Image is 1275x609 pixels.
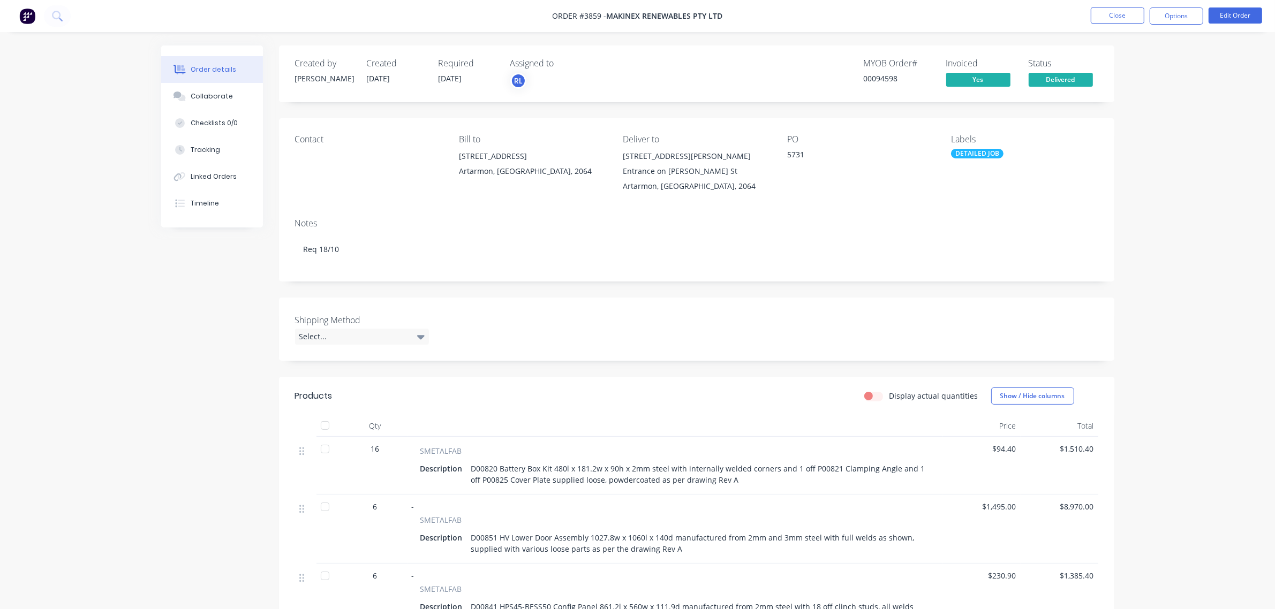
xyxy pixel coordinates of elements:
[1025,570,1094,581] span: $1,385.40
[459,164,606,179] div: Artarmon, [GEOGRAPHIC_DATA], 2064
[371,443,380,454] span: 16
[864,73,933,84] div: 00094598
[191,199,219,208] div: Timeline
[864,58,933,68] div: MYOB Order #
[991,387,1074,405] button: Show / Hide columns
[1029,73,1093,86] span: Delivered
[295,73,354,84] div: [PERSON_NAME]
[295,390,333,402] div: Products
[343,415,408,437] div: Qty
[367,73,390,83] span: [DATE]
[951,149,1004,158] div: DETAILED JOB
[623,134,769,144] div: Deliver to
[420,445,462,456] span: SMETALFAB
[420,514,462,526] span: SMETALFAB
[19,8,35,24] img: Factory
[191,172,237,181] div: Linked Orders
[1025,501,1094,512] span: $8,970.00
[1091,7,1144,24] button: Close
[373,501,378,512] span: 6
[510,58,617,68] div: Assigned to
[439,73,462,83] span: [DATE]
[947,570,1016,581] span: $230.90
[889,390,978,401] label: Display actual quantities
[1021,415,1098,437] div: Total
[161,163,263,190] button: Linked Orders
[373,570,378,581] span: 6
[947,501,1016,512] span: $1,495.00
[191,118,238,128] div: Checklists 0/0
[420,583,462,595] span: SMETALFAB
[191,145,220,155] div: Tracking
[459,149,606,183] div: [STREET_ADDRESS]Artarmon, [GEOGRAPHIC_DATA], 2064
[459,134,606,144] div: Bill to
[295,58,354,68] div: Created by
[161,110,263,136] button: Checklists 0/0
[295,314,429,326] label: Shipping Method
[459,149,606,164] div: [STREET_ADDRESS]
[1209,7,1262,24] button: Edit Order
[295,134,442,144] div: Contact
[553,11,607,21] span: Order #3859 -
[412,501,414,512] span: -
[295,218,1098,229] div: Notes
[412,570,414,581] span: -
[191,92,233,101] div: Collaborate
[1029,73,1093,89] button: Delivered
[467,461,930,488] div: D00820 Battery Box Kit 480l x 181.2w x 90h x 2mm steel with internally welded corners and 1 off P...
[161,56,263,83] button: Order details
[946,58,1016,68] div: Invoiced
[623,149,769,179] div: [STREET_ADDRESS][PERSON_NAME] Entrance on [PERSON_NAME] St
[1025,443,1094,454] span: $1,510.40
[295,329,429,345] div: Select...
[623,149,769,194] div: [STREET_ADDRESS][PERSON_NAME] Entrance on [PERSON_NAME] StArtarmon, [GEOGRAPHIC_DATA], 2064
[951,134,1098,144] div: Labels
[161,136,263,163] button: Tracking
[946,73,1010,86] span: Yes
[295,233,1098,265] div: Req 18/10
[623,179,769,194] div: Artarmon, [GEOGRAPHIC_DATA], 2064
[943,415,1021,437] div: Price
[1029,58,1098,68] div: Status
[607,11,723,21] span: Makinex Renewables Pty Ltd
[467,530,930,557] div: D00851 HV Lower Door Assembly 1027.8w x 1060l x 140d manufactured from 2mm and 3mm steel with ful...
[787,149,921,164] div: 5731
[161,190,263,217] button: Timeline
[787,134,934,144] div: PO
[510,73,526,89] button: RL
[420,461,467,476] div: Description
[191,65,236,74] div: Order details
[161,83,263,110] button: Collaborate
[1150,7,1203,25] button: Options
[420,530,467,545] div: Description
[439,58,497,68] div: Required
[947,443,1016,454] span: $94.40
[367,58,426,68] div: Created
